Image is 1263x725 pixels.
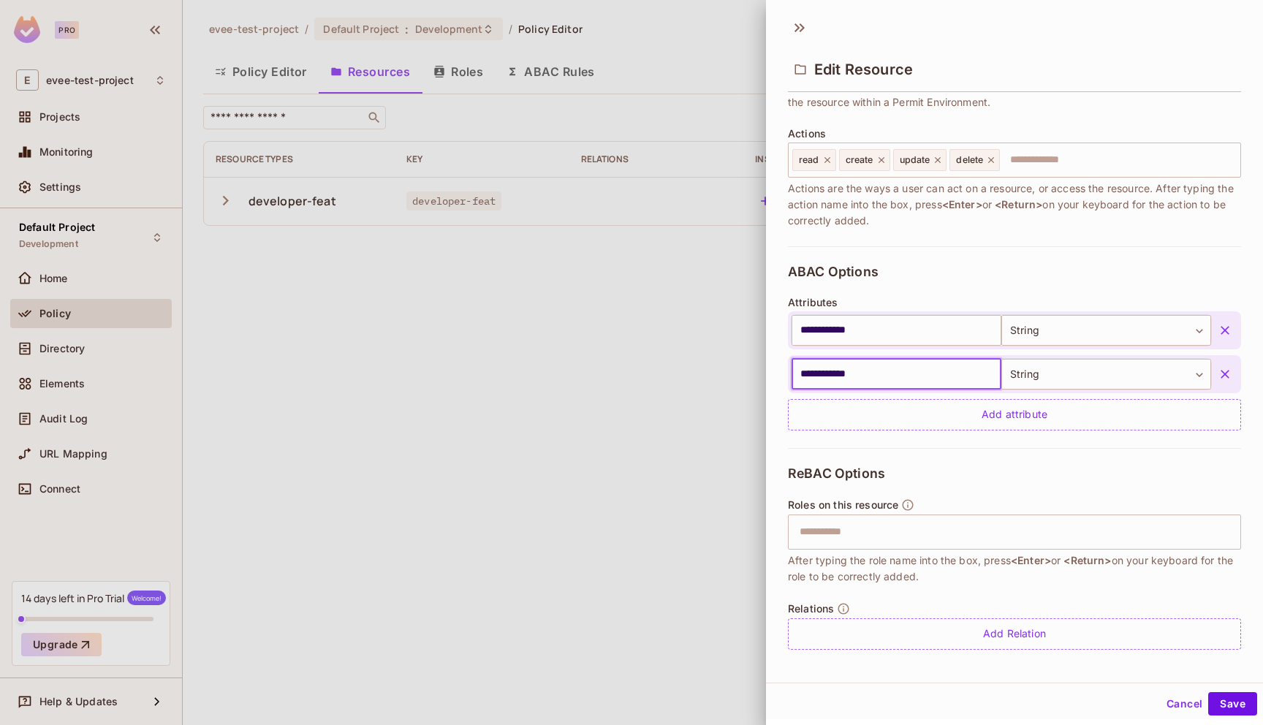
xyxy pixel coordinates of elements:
span: Attributes [788,297,838,308]
span: ABAC Options [788,265,879,279]
span: ReBAC Options [788,466,885,481]
div: read [792,149,836,171]
button: Cancel [1161,692,1208,715]
span: <Return> [1063,554,1111,566]
span: read [799,154,819,166]
span: Edit Resource [814,61,913,78]
div: Add Relation [788,618,1241,650]
span: Roles on this resource [788,499,898,511]
div: delete [949,149,1000,171]
button: Save [1208,692,1257,715]
div: String [1001,359,1211,390]
span: Actions are the ways a user can act on a resource, or access the resource. After typing the actio... [788,181,1241,229]
span: <Enter> [942,198,982,210]
span: <Return> [995,198,1042,210]
span: delete [956,154,983,166]
span: After typing the role name into the box, press or on your keyboard for the role to be correctly a... [788,553,1241,585]
div: update [893,149,947,171]
span: create [846,154,873,166]
div: String [1001,315,1211,346]
div: create [839,149,890,171]
span: update [900,154,930,166]
span: <Enter> [1011,554,1051,566]
div: Add attribute [788,399,1241,430]
span: Actions [788,128,826,140]
span: Relations [788,603,834,615]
